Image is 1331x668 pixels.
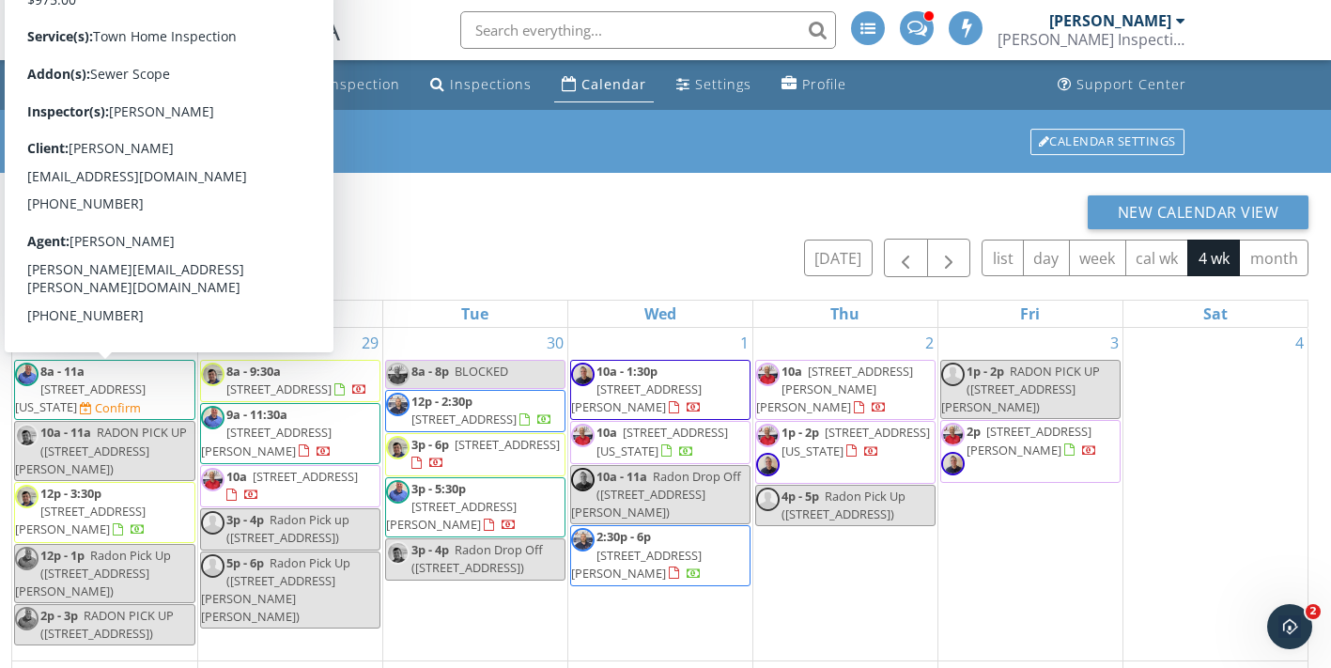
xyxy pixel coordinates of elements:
[774,68,854,102] a: Profile
[571,528,595,551] img: john_k._pic_2021.jpg
[15,547,171,599] span: Radon Pick Up ([STREET_ADDRESS][PERSON_NAME])
[188,9,342,49] span: SPECTORA
[570,525,751,586] a: 2:30p - 6p [STREET_ADDRESS][PERSON_NAME]
[1306,604,1321,619] span: 2
[736,328,752,358] a: Go to October 1, 2025
[12,328,197,660] td: Go to September 28, 2025
[14,360,195,421] a: 8a - 11a [STREET_ADDRESS][US_STATE] Confirm
[457,301,492,327] a: Tuesday
[571,528,702,581] a: 2:30p - 6p [STREET_ADDRESS][PERSON_NAME]
[11,240,201,277] h2: [DATE] – [DATE]
[641,301,680,327] a: Wednesday
[460,11,836,49] input: Search everything...
[596,468,647,485] span: 10a - 11a
[695,75,751,93] div: Settings
[967,423,1091,458] span: [STREET_ADDRESS][PERSON_NAME]
[266,68,408,102] a: New Inspection
[200,465,380,507] a: 10a [STREET_ADDRESS]
[165,75,243,93] div: Dashboard
[1016,301,1044,327] a: Friday
[941,452,965,475] img: image.jpeg
[571,424,595,447] img: ed_pic_2021.jpg
[385,433,565,475] a: 3p - 6p [STREET_ADDRESS]
[411,436,449,453] span: 3p - 6p
[756,363,913,415] a: 10a [STREET_ADDRESS][PERSON_NAME][PERSON_NAME]
[921,328,937,358] a: Go to October 2, 2025
[941,363,1100,415] span: RADON PICK UP ([STREET_ADDRESS][PERSON_NAME])
[596,528,651,545] span: 2:30p - 6p
[755,421,936,483] a: 1p - 2p [STREET_ADDRESS][US_STATE]
[1076,75,1186,93] div: Support Center
[386,480,410,504] img: image_2fotor2025051610116.png
[1050,68,1194,102] a: Support Center
[386,498,517,533] span: [STREET_ADDRESS][PERSON_NAME]
[570,360,751,421] a: 10a - 1:30p [STREET_ADDRESS][PERSON_NAME]
[1292,328,1308,358] a: Go to October 4, 2025
[15,363,39,386] img: image_2fotor2025051610116.png
[1030,129,1184,155] div: Calendar Settings
[15,485,39,508] img: image_1.jpeg
[941,423,965,446] img: ed_pic_2021.jpg
[40,424,91,441] span: 10a - 11a
[270,301,311,327] a: Monday
[201,468,224,491] img: ed_pic_2021.jpg
[226,511,349,546] span: Radon Pick up ([STREET_ADDRESS])
[14,482,195,543] a: 12p - 3:30p [STREET_ADDRESS][PERSON_NAME]
[40,607,174,642] span: RADON PICK UP ([STREET_ADDRESS])
[411,411,517,427] span: [STREET_ADDRESS]
[756,363,913,415] span: [STREET_ADDRESS][PERSON_NAME][PERSON_NAME]
[1239,240,1308,276] button: month
[386,480,517,533] a: 3p - 5:30p [STREET_ADDRESS][PERSON_NAME]
[292,75,400,93] div: New Inspection
[40,547,85,564] span: 12p - 1p
[571,468,595,491] img: image.jpeg
[411,480,466,497] span: 3p - 5:30p
[385,390,565,432] a: 12p - 2:30p [STREET_ADDRESS]
[782,424,930,458] a: 1p - 2p [STREET_ADDRESS][US_STATE]
[571,363,702,415] a: 10a - 1:30p [STREET_ADDRESS][PERSON_NAME]
[581,75,646,93] div: Calendar
[358,328,382,358] a: Go to September 29, 2025
[226,468,247,485] span: 10a
[1187,240,1240,276] button: 4 wk
[253,468,358,485] span: [STREET_ADDRESS]
[133,25,342,65] a: SPECTORA
[385,477,565,538] a: 3p - 5:30p [STREET_ADDRESS][PERSON_NAME]
[755,360,936,421] a: 10a [STREET_ADDRESS][PERSON_NAME][PERSON_NAME]
[226,363,281,380] span: 8a - 9:30a
[201,424,332,458] span: [STREET_ADDRESS][PERSON_NAME]
[15,381,146,415] span: [STREET_ADDRESS][US_STATE]
[15,424,187,476] span: RADON PICK UP ([STREET_ADDRESS][PERSON_NAME])
[1088,195,1309,229] button: New Calendar View
[756,424,780,447] img: ed_pic_2021.jpg
[596,424,728,458] a: 10a [STREET_ADDRESS][US_STATE]
[756,363,780,386] img: ed_pic_2021.jpg
[386,363,410,386] img: ed_pic_2021.jpg
[386,541,410,565] img: image_1.jpeg
[200,360,380,402] a: 8a - 9:30a [STREET_ADDRESS]
[226,381,332,397] span: [STREET_ADDRESS]
[226,511,264,528] span: 3p - 4p
[554,68,654,102] a: Calendar
[86,301,123,327] a: Sunday
[201,511,224,535] img: default-user-f0147aede5fd5fa78ca7ade42f37bd4542148d508eef1c3d3ea960f66861d68b.jpg
[1125,240,1189,276] button: cal wk
[201,554,224,578] img: default-user-f0147aede5fd5fa78ca7ade42f37bd4542148d508eef1c3d3ea960f66861d68b.jpg
[782,424,819,441] span: 1p - 2p
[137,68,251,102] a: Dashboard
[669,68,759,102] a: Settings
[173,328,197,358] a: Go to September 28, 2025
[15,363,146,415] a: 8a - 11a [STREET_ADDRESS][US_STATE]
[40,363,85,380] span: 8a - 11a
[40,607,78,624] span: 2p - 3p
[571,468,741,520] span: Radon Drop Off ([STREET_ADDRESS][PERSON_NAME])
[884,239,928,277] button: Previous
[455,436,560,453] span: [STREET_ADDRESS]
[802,75,846,93] div: Profile
[1023,240,1070,276] button: day
[423,68,539,102] a: Inspections
[596,363,658,380] span: 10a - 1:30p
[201,406,332,458] a: 9a - 11:30a [STREET_ADDRESS][PERSON_NAME]
[782,488,819,505] span: 4p - 5p
[804,240,873,276] button: [DATE]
